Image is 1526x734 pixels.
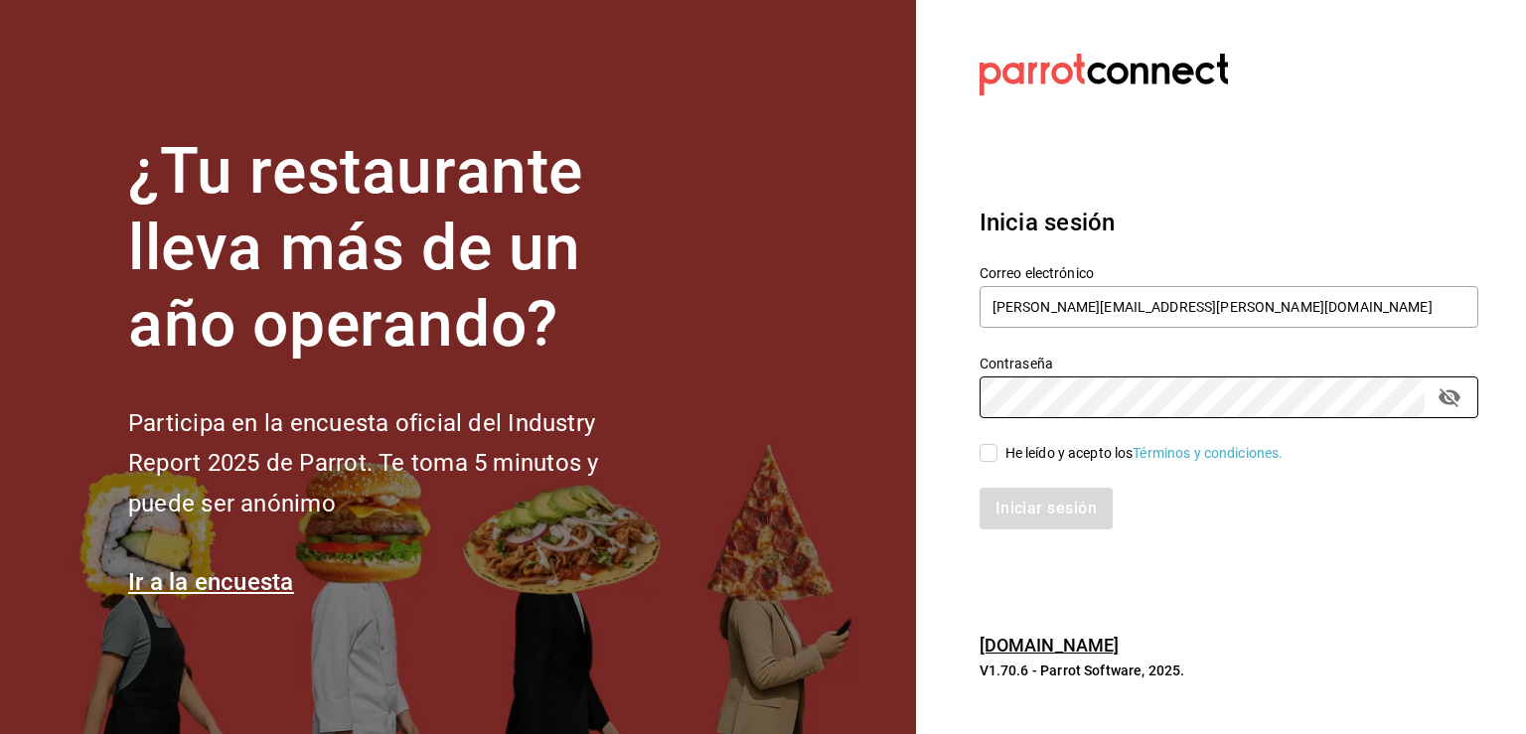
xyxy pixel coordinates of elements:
[980,286,1478,328] input: Ingresa tu correo electrónico
[980,635,1120,656] a: [DOMAIN_NAME]
[128,403,665,524] h2: Participa en la encuesta oficial del Industry Report 2025 de Parrot. Te toma 5 minutos y puede se...
[980,661,1478,680] p: V1.70.6 - Parrot Software, 2025.
[128,568,294,596] a: Ir a la encuesta
[980,357,1478,370] label: Contraseña
[980,266,1478,280] label: Correo electrónico
[980,205,1478,240] h3: Inicia sesión
[1133,445,1283,461] a: Términos y condiciones.
[128,134,665,363] h1: ¿Tu restaurante lleva más de un año operando?
[1433,380,1466,414] button: passwordField
[1005,443,1284,464] div: He leído y acepto los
